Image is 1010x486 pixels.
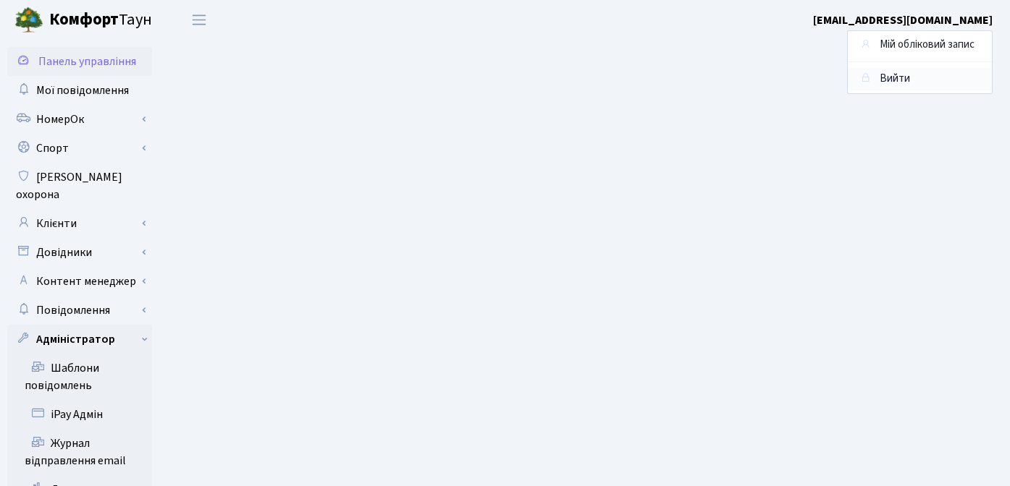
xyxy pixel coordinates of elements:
a: Мій обліковий запис [848,34,992,56]
a: Панель управління [7,47,152,76]
a: iPay Адмін [7,400,152,429]
a: НомерОк [7,105,152,134]
a: Мої повідомлення [7,76,152,105]
a: Контент менеджер [7,267,152,296]
b: [EMAIL_ADDRESS][DOMAIN_NAME] [813,12,993,28]
a: Адміністратор [7,325,152,354]
button: Переключити навігацію [181,8,217,32]
nav: breadcrumb [840,32,1010,62]
a: [PERSON_NAME] охорона [7,163,152,209]
img: logo.png [14,6,43,35]
b: Комфорт [49,8,119,31]
a: Шаблони повідомлень [7,354,152,400]
span: Мої повідомлення [36,82,129,98]
a: [EMAIL_ADDRESS][DOMAIN_NAME] [813,12,993,29]
span: Панель управління [38,54,136,69]
a: Вийти [848,68,992,90]
a: Спорт [7,134,152,163]
a: Журнал відправлення email [7,429,152,475]
a: Довідники [7,238,152,267]
a: Клієнти [7,209,152,238]
span: Таун [49,8,152,33]
a: Повідомлення [7,296,152,325]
